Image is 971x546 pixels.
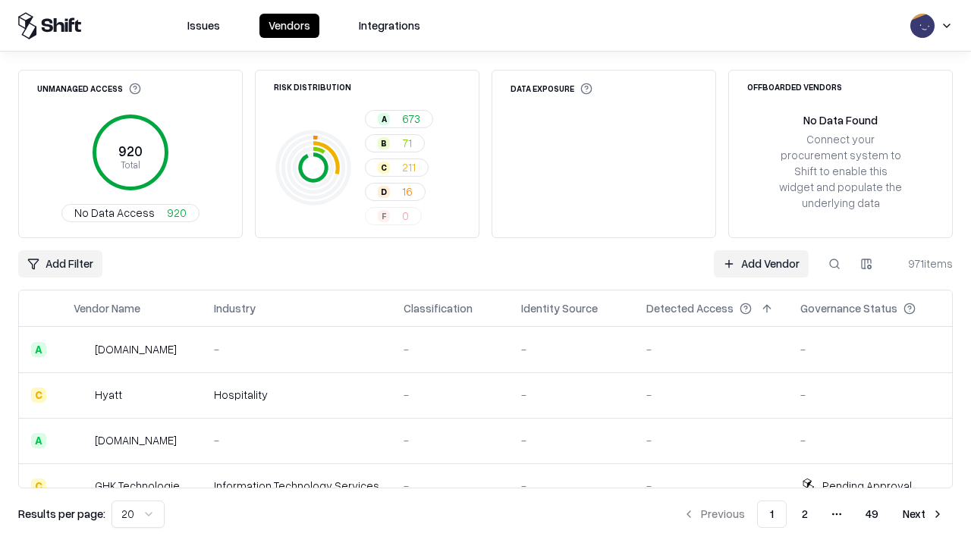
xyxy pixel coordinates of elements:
[214,300,256,316] div: Industry
[402,111,420,127] span: 673
[404,478,497,494] div: -
[121,158,140,171] tspan: Total
[74,205,155,221] span: No Data Access
[74,342,89,357] img: intrado.com
[31,433,46,448] div: A
[511,83,592,95] div: Data Exposure
[521,341,622,357] div: -
[74,388,89,403] img: Hyatt
[95,387,122,403] div: Hyatt
[800,300,897,316] div: Governance Status
[378,162,390,174] div: C
[402,135,412,151] span: 71
[646,478,776,494] div: -
[800,341,940,357] div: -
[74,433,89,448] img: primesec.co.il
[404,341,497,357] div: -
[402,184,413,199] span: 16
[214,387,379,403] div: Hospitality
[757,500,787,528] button: 1
[61,204,200,222] button: No Data Access920
[214,478,379,494] div: Information Technology Services
[365,183,426,201] button: D16
[18,506,105,522] p: Results per page:
[853,500,891,528] button: 49
[167,205,187,221] span: 920
[894,500,953,528] button: Next
[31,479,46,494] div: C
[404,432,497,448] div: -
[800,387,940,403] div: -
[365,158,429,177] button: C211
[646,432,776,448] div: -
[402,159,416,175] span: 211
[18,250,102,278] button: Add Filter
[74,300,140,316] div: Vendor Name
[646,300,734,316] div: Detected Access
[790,500,820,528] button: 2
[521,432,622,448] div: -
[259,14,319,38] button: Vendors
[822,478,912,494] div: Pending Approval
[800,432,940,448] div: -
[178,14,229,38] button: Issues
[74,479,89,494] img: GHK Technologies Inc.
[31,342,46,357] div: A
[714,250,809,278] a: Add Vendor
[118,143,143,159] tspan: 920
[378,137,390,149] div: B
[404,387,497,403] div: -
[378,186,390,198] div: D
[274,83,351,91] div: Risk Distribution
[95,341,177,357] div: [DOMAIN_NAME]
[674,500,953,528] nav: pagination
[350,14,429,38] button: Integrations
[31,388,46,403] div: C
[365,134,425,152] button: B71
[747,83,842,91] div: Offboarded Vendors
[646,341,776,357] div: -
[521,300,598,316] div: Identity Source
[95,478,190,494] div: GHK Technologies Inc.
[521,478,622,494] div: -
[365,110,433,128] button: A673
[214,341,379,357] div: -
[214,432,379,448] div: -
[646,387,776,403] div: -
[95,432,177,448] div: [DOMAIN_NAME]
[803,112,878,128] div: No Data Found
[778,131,903,212] div: Connect your procurement system to Shift to enable this widget and populate the underlying data
[892,256,953,271] div: 971 items
[404,300,473,316] div: Classification
[521,387,622,403] div: -
[378,113,390,125] div: A
[37,83,141,95] div: Unmanaged Access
